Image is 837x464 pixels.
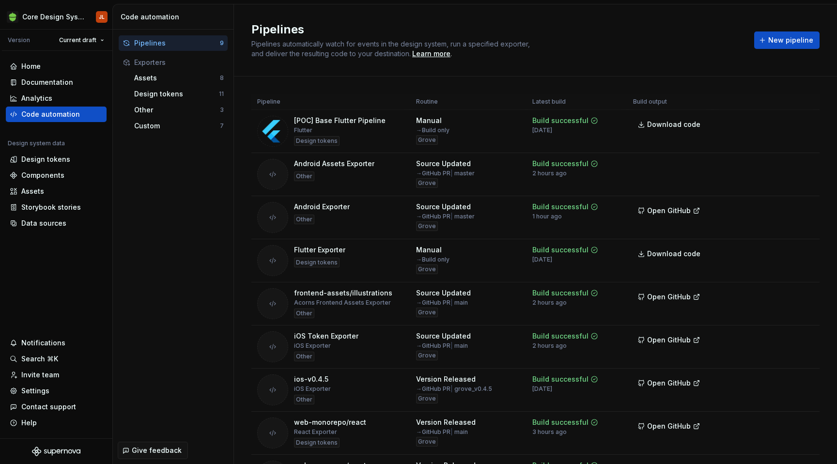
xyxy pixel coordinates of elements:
[251,94,410,110] th: Pipeline
[527,94,627,110] th: Latest build
[294,258,340,267] div: Design tokens
[416,437,438,447] div: Grove
[294,342,331,350] div: iOS Exporter
[754,31,820,49] button: New pipeline
[134,38,220,48] div: Pipelines
[416,299,468,307] div: → GitHub PR main
[416,288,471,298] div: Source Updated
[450,170,453,177] span: |
[633,245,707,263] a: Download code
[294,159,374,169] div: Android Assets Exporter
[450,428,453,435] span: |
[416,178,438,188] div: Grove
[532,288,589,298] div: Build successful
[450,342,453,349] span: |
[633,116,707,133] a: Download code
[121,12,230,22] div: Code automation
[21,77,73,87] div: Documentation
[130,102,228,118] button: Other3
[532,170,567,177] div: 2 hours ago
[294,215,314,224] div: Other
[6,399,107,415] button: Contact support
[21,155,70,164] div: Design tokens
[416,116,442,125] div: Manual
[532,245,589,255] div: Build successful
[416,308,438,317] div: Grove
[633,208,705,216] a: Open GitHub
[532,342,567,350] div: 2 hours ago
[130,70,228,86] button: Assets8
[130,118,228,134] a: Custom7
[6,415,107,431] button: Help
[647,206,691,216] span: Open GitHub
[416,159,471,169] div: Source Updated
[532,202,589,212] div: Build successful
[21,186,44,196] div: Assets
[32,447,80,456] svg: Supernova Logo
[21,354,58,364] div: Search ⌘K
[532,374,589,384] div: Build successful
[294,428,337,436] div: React Exporter
[450,385,453,392] span: |
[99,13,105,21] div: JL
[21,170,64,180] div: Components
[450,213,453,220] span: |
[21,402,76,412] div: Contact support
[294,418,366,427] div: web-monorepo/react
[21,62,41,71] div: Home
[21,93,52,103] div: Analytics
[6,367,107,383] a: Invite team
[416,428,468,436] div: → GitHub PR main
[294,202,350,212] div: Android Exporter
[532,418,589,427] div: Build successful
[294,331,358,341] div: iOS Token Exporter
[633,380,705,388] a: Open GitHub
[294,309,314,318] div: Other
[294,352,314,361] div: Other
[633,294,705,302] a: Open GitHub
[21,109,80,119] div: Code automation
[768,35,813,45] span: New pipeline
[412,49,450,59] a: Learn more
[6,200,107,215] a: Storybook stories
[416,394,438,403] div: Grove
[532,159,589,169] div: Build successful
[59,36,96,44] span: Current draft
[633,374,705,392] button: Open GitHub
[532,331,589,341] div: Build successful
[416,256,449,263] div: → Build only
[532,256,552,263] div: [DATE]
[130,86,228,102] a: Design tokens11
[220,106,224,114] div: 3
[294,126,312,134] div: Flutter
[6,59,107,74] a: Home
[6,168,107,183] a: Components
[416,135,438,145] div: Grove
[411,50,452,58] span: .
[532,299,567,307] div: 2 hours ago
[532,428,567,436] div: 3 hours ago
[118,442,188,459] button: Give feedback
[294,116,386,125] div: [POC] Base Flutter Pipeline
[627,94,713,110] th: Build output
[294,438,340,448] div: Design tokens
[2,6,110,27] button: Core Design SystemJL
[22,12,84,22] div: Core Design System
[416,351,438,360] div: Grove
[21,386,49,396] div: Settings
[220,74,224,82] div: 8
[220,39,224,47] div: 9
[532,126,552,134] div: [DATE]
[119,35,228,51] button: Pipelines9
[219,90,224,98] div: 11
[294,374,328,384] div: ios-v0.4.5
[647,421,691,431] span: Open GitHub
[294,299,391,307] div: Acorns Frontend Assets Exporter
[633,331,705,349] button: Open GitHub
[7,11,18,23] img: 236da360-d76e-47e8-bd69-d9ae43f958f1.png
[294,288,392,298] div: frontend-assets/illustrations
[55,33,108,47] button: Current draft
